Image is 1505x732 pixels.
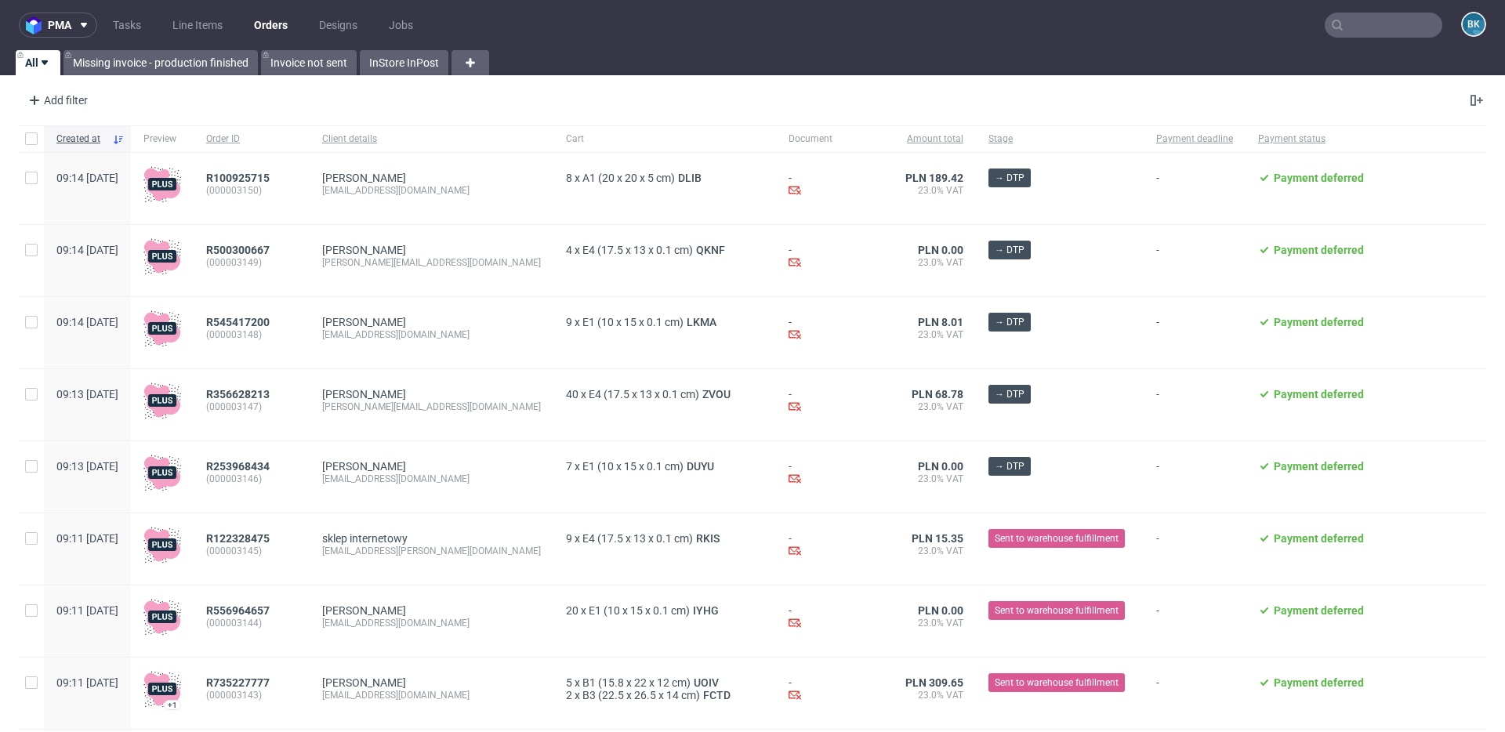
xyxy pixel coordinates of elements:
a: ZVOU [699,388,734,400]
span: Payment deadline [1156,132,1233,146]
span: 09:13 [DATE] [56,388,118,400]
a: RKIS [693,532,723,545]
span: R122328475 [206,532,270,545]
span: R500300667 [206,244,270,256]
span: 23.0% VAT [905,473,963,485]
span: (000003149) [206,256,297,269]
span: - [1156,244,1233,277]
a: [PERSON_NAME] [322,460,406,473]
span: PLN 189.42 [905,172,963,184]
span: B1 (15.8 x 22 x 12 cm) [582,676,691,689]
span: - [1156,604,1233,638]
a: [PERSON_NAME] [322,172,406,184]
span: 23.0% VAT [905,400,963,413]
span: → DTP [995,387,1024,401]
div: - [789,244,880,271]
span: Cart [566,132,763,146]
div: - [789,460,880,487]
a: LKMA [684,316,720,328]
span: 5 [566,676,572,689]
a: [PERSON_NAME] [322,244,406,256]
span: PLN 68.78 [912,388,963,400]
span: 23.0% VAT [905,689,963,701]
span: Payment status [1258,132,1364,146]
span: 40 [566,388,578,400]
span: Sent to warehouse fulfillment [995,603,1119,618]
span: → DTP [995,171,1024,185]
div: - [789,532,880,560]
a: InStore InPost [360,50,448,75]
span: 23.0% VAT [905,328,963,341]
span: PLN 309.65 [905,676,963,689]
a: Designs [310,13,367,38]
span: PLN 15.35 [912,532,963,545]
div: x [566,460,763,473]
a: R500300667 [206,244,273,256]
img: plus-icon.676465ae8f3a83198b3f.png [143,237,181,275]
a: [PERSON_NAME] [322,604,406,617]
span: Created at [56,132,106,146]
span: E4 (17.5 x 13 x 0.1 cm) [589,388,699,400]
span: R356628213 [206,388,270,400]
span: Payment deferred [1274,604,1364,617]
span: E1 (10 x 15 x 0.1 cm) [582,316,684,328]
div: x [566,244,763,256]
span: Payment deferred [1274,676,1364,689]
span: R100925715 [206,172,270,184]
span: 09:14 [DATE] [56,316,118,328]
a: [PERSON_NAME] [322,388,406,400]
span: Order ID [206,132,297,146]
span: 2 [566,689,572,701]
span: PLN 0.00 [918,244,963,256]
span: - [1156,532,1233,566]
span: Payment deferred [1274,244,1364,256]
img: plus-icon.676465ae8f3a83198b3f.png [143,526,181,563]
span: Sent to warehouse fulfillment [995,531,1119,545]
span: IYHG [690,604,722,617]
div: +1 [168,701,177,709]
span: 9 [566,316,572,328]
span: 23.0% VAT [905,545,963,557]
span: (000003144) [206,617,297,629]
span: 09:13 [DATE] [56,460,118,473]
div: [EMAIL_ADDRESS][DOMAIN_NAME] [322,184,541,197]
span: 23.0% VAT [905,184,963,197]
a: R556964657 [206,604,273,617]
a: Invoice not sent [261,50,357,75]
span: - [1156,460,1233,494]
a: FCTD [700,689,734,701]
span: Client details [322,132,541,146]
span: Payment deferred [1274,388,1364,400]
a: Orders [245,13,297,38]
span: (000003147) [206,400,297,413]
a: Missing invoice - production finished [63,50,258,75]
a: Line Items [163,13,232,38]
a: [PERSON_NAME] [322,316,406,328]
span: (000003146) [206,473,297,485]
span: (000003150) [206,184,297,197]
span: Amount total [905,132,963,146]
a: DUYU [684,460,717,473]
a: UOIV [691,676,722,689]
span: 09:11 [DATE] [56,532,118,545]
span: 23.0% VAT [905,617,963,629]
span: (000003143) [206,689,297,701]
span: R556964657 [206,604,270,617]
div: [EMAIL_ADDRESS][DOMAIN_NAME] [322,617,541,629]
a: DLIB [675,172,705,184]
a: R122328475 [206,532,273,545]
button: pma [19,13,97,38]
span: E4 (17.5 x 13 x 0.1 cm) [582,244,693,256]
span: 7 [566,460,572,473]
span: → DTP [995,315,1024,329]
div: - [789,388,880,415]
div: - [789,604,880,632]
span: Sent to warehouse fulfillment [995,676,1119,690]
span: E4 (17.5 x 13 x 0.1 cm) [582,532,693,545]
